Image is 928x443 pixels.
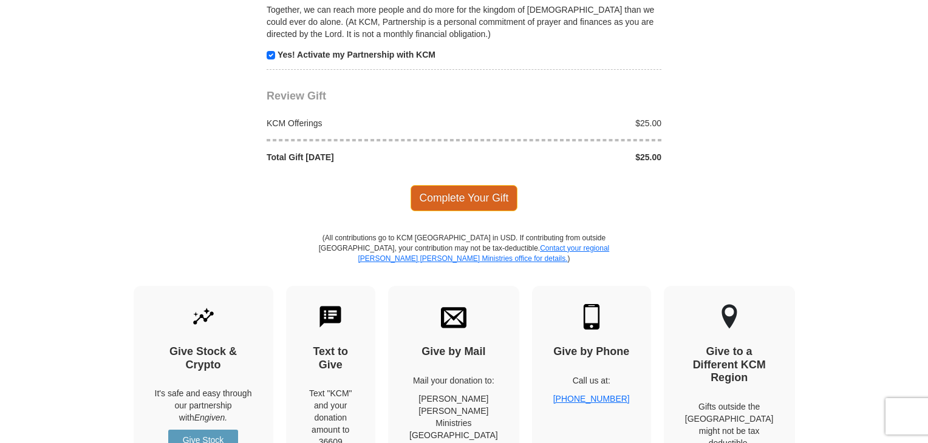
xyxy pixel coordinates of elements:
[464,117,668,129] div: $25.00
[553,394,630,404] a: [PHONE_NUMBER]
[318,304,343,330] img: text-to-give.svg
[464,151,668,163] div: $25.00
[155,387,252,424] p: It's safe and easy through our partnership with
[261,117,465,129] div: KCM Offerings
[261,151,465,163] div: Total Gift [DATE]
[411,185,518,211] span: Complete Your Gift
[409,393,498,441] p: [PERSON_NAME] [PERSON_NAME] Ministries [GEOGRAPHIC_DATA]
[553,374,630,387] p: Call us at:
[267,90,326,102] span: Review Gift
[191,304,216,330] img: give-by-stock.svg
[155,345,252,371] h4: Give Stock & Crypto
[721,304,738,330] img: other-region
[441,304,466,330] img: envelope.svg
[358,244,609,263] a: Contact your regional [PERSON_NAME] [PERSON_NAME] Ministries office for details.
[409,345,498,359] h4: Give by Mail
[553,345,630,359] h4: Give by Phone
[685,345,774,385] h4: Give to a Different KCM Region
[307,345,355,371] h4: Text to Give
[267,4,661,40] p: Together, we can reach more people and do more for the kingdom of [DEMOGRAPHIC_DATA] than we coul...
[278,50,435,59] strong: Yes! Activate my Partnership with KCM
[579,304,604,330] img: mobile.svg
[194,413,227,422] i: Engiven.
[318,233,610,286] p: (All contributions go to KCM [GEOGRAPHIC_DATA] in USD. If contributing from outside [GEOGRAPHIC_D...
[409,374,498,387] p: Mail your donation to:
